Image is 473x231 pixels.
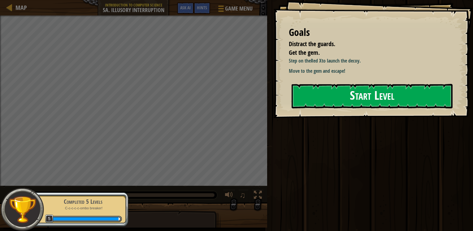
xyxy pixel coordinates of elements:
button: Game Menu [213,2,256,17]
span: Distract the guards. [289,40,335,48]
p: Move to the gem and escape! [289,68,456,75]
div: Goals [289,25,451,40]
button: Start Level [292,84,453,108]
span: 5 [45,215,54,223]
button: Adjust volume [223,190,235,202]
span: Map [15,3,27,12]
strong: Red X [311,57,322,64]
button: Toggle fullscreen [252,190,264,202]
li: Distract the guards. [281,40,450,49]
button: Ask AI [177,2,194,14]
span: Ask AI [180,5,191,11]
p: Step on the to launch the decoy. [289,57,456,64]
span: Game Menu [225,5,253,13]
button: ♫ [238,190,249,202]
li: Get the gem. [281,48,450,57]
span: ♫ [240,190,246,200]
div: Completed 5 Levels [44,197,122,206]
span: Get the gem. [289,48,320,57]
span: Hints [197,5,207,11]
img: trophy.png [8,195,37,224]
p: C-c-c-c-c-ombo breaker! [44,206,122,211]
a: Map [12,3,27,12]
